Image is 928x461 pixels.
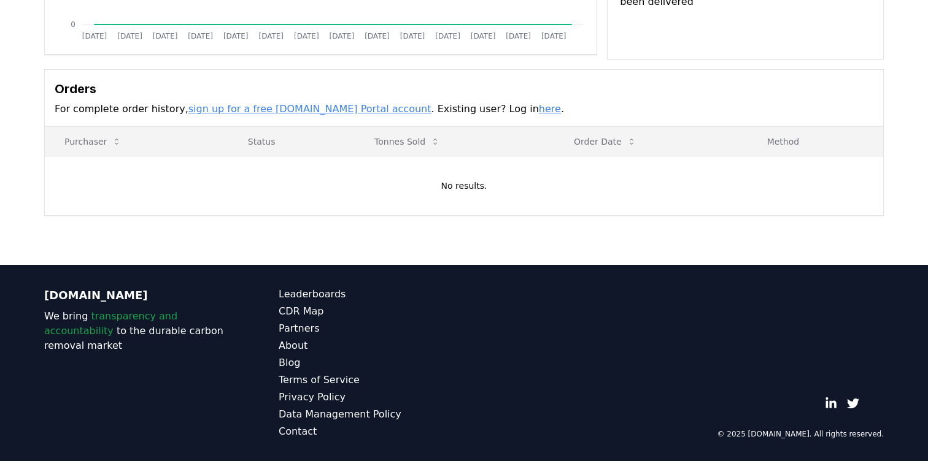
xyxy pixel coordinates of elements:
tspan: [DATE] [471,32,496,40]
a: LinkedIn [825,397,837,410]
a: Contact [279,424,464,439]
td: No results. [45,156,883,215]
a: sign up for a free [DOMAIN_NAME] Portal account [188,103,431,115]
p: For complete order history, . Existing user? Log in . [55,102,873,116]
tspan: [DATE] [506,32,531,40]
tspan: [DATE] [223,32,249,40]
button: Purchaser [55,129,131,154]
a: Twitter [847,397,859,410]
tspan: 0 [71,20,75,29]
h3: Orders [55,80,873,98]
a: Leaderboards [279,287,464,302]
a: CDR Map [279,304,464,319]
p: Status [238,135,345,148]
tspan: [DATE] [82,32,107,40]
tspan: [DATE] [435,32,460,40]
a: About [279,338,464,353]
span: transparency and accountability [44,310,177,337]
p: © 2025 [DOMAIN_NAME]. All rights reserved. [717,429,884,439]
tspan: [DATE] [117,32,142,40]
tspan: [DATE] [400,32,425,40]
a: Terms of Service [279,373,464,387]
p: Method [757,135,873,148]
a: Partners [279,321,464,336]
tspan: [DATE] [294,32,319,40]
p: [DOMAIN_NAME] [44,287,230,304]
a: here [539,103,561,115]
a: Privacy Policy [279,390,464,405]
tspan: [DATE] [365,32,390,40]
button: Order Date [564,129,646,154]
button: Tonnes Sold [365,129,450,154]
tspan: [DATE] [153,32,178,40]
a: Blog [279,356,464,370]
tspan: [DATE] [258,32,284,40]
p: We bring to the durable carbon removal market [44,309,230,353]
tspan: [DATE] [188,32,213,40]
tspan: [DATE] [541,32,566,40]
a: Data Management Policy [279,407,464,422]
tspan: [DATE] [330,32,355,40]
